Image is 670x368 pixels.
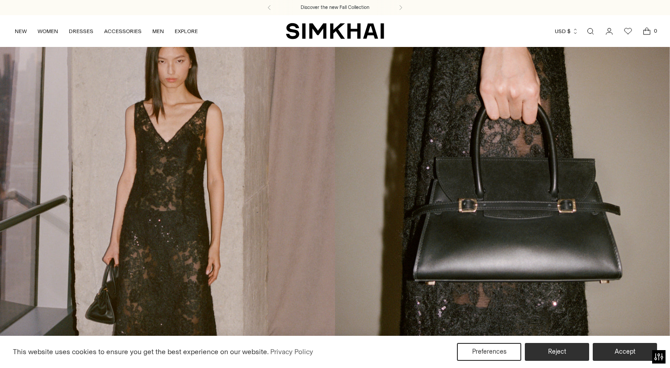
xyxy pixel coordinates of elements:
[38,21,58,41] a: WOMEN
[152,21,164,41] a: MEN
[651,27,659,35] span: 0
[69,21,93,41] a: DRESSES
[555,21,578,41] button: USD $
[582,22,599,40] a: Open search modal
[175,21,198,41] a: EXPLORE
[600,22,618,40] a: Go to the account page
[525,343,589,361] button: Reject
[104,21,142,41] a: ACCESSORIES
[457,343,521,361] button: Preferences
[269,345,314,359] a: Privacy Policy (opens in a new tab)
[638,22,656,40] a: Open cart modal
[619,22,637,40] a: Wishlist
[301,4,369,11] a: Discover the new Fall Collection
[13,347,269,356] span: This website uses cookies to ensure you get the best experience on our website.
[286,22,384,40] a: SIMKHAI
[593,343,657,361] button: Accept
[15,21,27,41] a: NEW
